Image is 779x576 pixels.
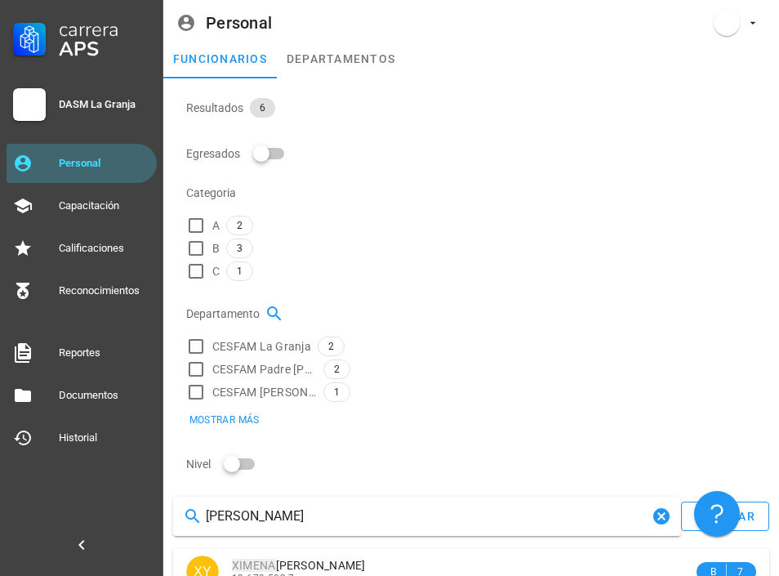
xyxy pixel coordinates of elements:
div: avatar [714,10,740,36]
div: Personal [206,14,272,32]
span: CESFAM Padre [PERSON_NAME] [212,361,317,377]
div: Personal [59,157,150,170]
button: agregar [681,502,769,531]
div: Carrera [59,20,150,39]
span: CESFAM [PERSON_NAME] [212,384,317,400]
span: 3 [237,239,243,257]
div: Nivel [186,444,769,484]
span: Mostrar más [188,414,259,426]
div: APS [59,39,150,59]
div: Reconocimientos [59,284,150,297]
span: CESFAM La Granja [212,338,311,355]
div: Egresados [186,134,769,173]
div: Reportes [59,346,150,359]
input: Buscar funcionarios… [206,503,648,529]
button: Clear [652,507,671,526]
span: 2 [334,360,340,378]
div: Calificaciones [59,242,150,255]
div: Resultados [186,88,769,127]
span: C [212,263,220,279]
div: Documentos [59,389,150,402]
span: 1 [237,262,243,280]
div: Departamento [186,294,769,333]
span: [PERSON_NAME] [232,559,366,572]
mark: XIMENA [232,559,276,572]
div: Categoria [186,173,769,212]
span: 2 [328,337,334,355]
a: Historial [7,418,157,458]
div: Capacitación [59,199,150,212]
span: A [212,217,220,234]
a: Documentos [7,376,157,415]
button: Mostrar más [178,409,269,431]
a: Personal [7,144,157,183]
a: funcionarios [163,39,277,78]
span: 6 [260,98,265,118]
span: 2 [237,217,243,234]
a: Capacitación [7,186,157,225]
span: B [212,240,220,257]
a: Reportes [7,333,157,373]
a: departamentos [277,39,405,78]
a: Calificaciones [7,229,157,268]
a: Reconocimientos [7,271,157,310]
div: DASM La Granja [59,98,150,111]
span: 1 [334,383,340,401]
div: Historial [59,431,150,444]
